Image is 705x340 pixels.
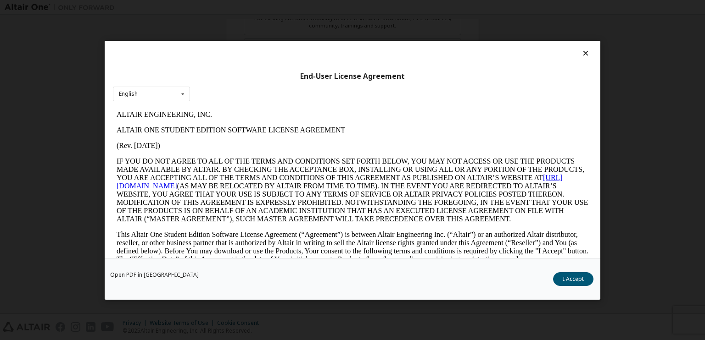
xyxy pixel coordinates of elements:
[113,71,592,81] div: End-User License Agreement
[4,4,476,12] p: ALTAIR ENGINEERING, INC.
[4,124,476,157] p: This Altair One Student Edition Software License Agreement (“Agreement”) is between Altair Engine...
[110,272,199,277] a: Open PDF in [GEOGRAPHIC_DATA]
[4,67,450,83] a: [URL][DOMAIN_NAME]
[553,272,593,285] button: I Accept
[4,35,476,43] p: (Rev. [DATE])
[119,91,138,97] div: English
[4,50,476,116] p: IF YOU DO NOT AGREE TO ALL OF THE TERMS AND CONDITIONS SET FORTH BELOW, YOU MAY NOT ACCESS OR USE...
[4,19,476,27] p: ALTAIR ONE STUDENT EDITION SOFTWARE LICENSE AGREEMENT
